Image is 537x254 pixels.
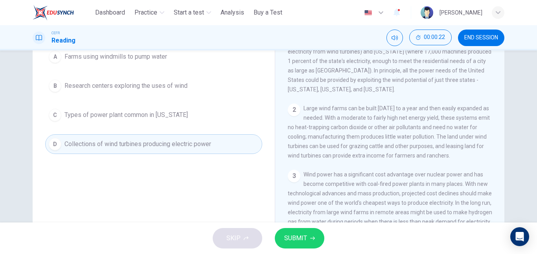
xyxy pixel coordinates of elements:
[49,109,61,121] div: C
[92,6,128,20] button: Dashboard
[45,76,262,96] button: BResearch centers exploring the uses of wind
[288,104,300,116] div: 2
[217,6,247,20] button: Analysis
[440,8,482,17] div: [PERSON_NAME]
[510,227,529,246] div: Open Intercom Messenger
[95,8,125,17] span: Dashboard
[64,81,188,91] span: Research centers exploring the uses of wind
[49,50,61,63] div: A
[64,139,211,149] span: Collections of wind turbines producing electric power
[409,30,452,45] button: 00:00:22
[254,8,282,17] span: Buy a Test
[421,6,433,19] img: Profile picture
[45,105,262,125] button: CTypes of power plant common in [US_STATE]
[363,10,373,16] img: en
[275,228,324,248] button: SUBMIT
[51,30,60,36] span: CEFR
[49,138,61,150] div: D
[458,30,504,46] button: END SESSION
[464,35,498,41] span: END SESSION
[221,8,244,17] span: Analysis
[134,8,157,17] span: Practice
[131,6,167,20] button: Practice
[45,134,262,154] button: DCollections of wind turbines producing electric power
[45,47,262,67] button: AFarms using windmills to pump water
[49,80,61,92] div: B
[33,5,74,20] img: ELTC logo
[288,105,490,159] span: Large wind farms can be built [DATE] to a year and then easily expanded as needed. With a moderat...
[171,6,214,20] button: Start a test
[64,52,167,61] span: Farms using windmills to pump water
[424,34,445,41] span: 00:00:22
[409,30,452,46] div: Hide
[284,233,307,244] span: SUBMIT
[51,36,75,45] h1: Reading
[386,30,403,46] div: Mute
[174,8,204,17] span: Start a test
[288,170,300,182] div: 3
[288,171,492,244] span: Wind power has a significant cost advantage over nuclear power and has become competitive with co...
[64,110,188,120] span: Types of power plant common in [US_STATE]
[250,6,285,20] button: Buy a Test
[288,11,491,93] span: Since [DATE], the use of wind to produce electricity has been growing rapidly. In [DATE] there we...
[33,5,92,20] a: ELTC logo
